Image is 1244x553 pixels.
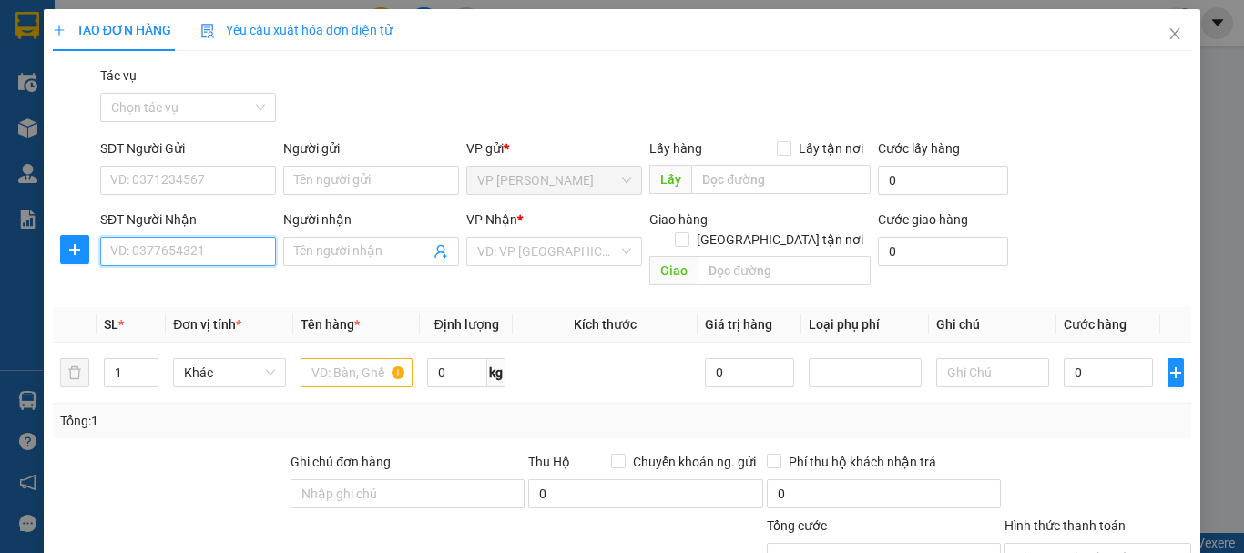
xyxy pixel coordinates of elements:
input: VD: Bàn, Ghế [301,358,413,387]
div: SĐT Người Nhận [100,210,276,230]
label: Cước giao hàng [878,212,968,227]
button: plus [1168,358,1184,387]
span: Thu Hộ [528,455,570,469]
label: Hình thức thanh toán [1004,518,1126,533]
div: Người gửi [283,138,459,159]
span: plus [61,242,88,257]
span: Lấy tận nơi [791,138,871,159]
input: 0 [705,358,794,387]
input: Ghi chú đơn hàng [291,479,525,508]
button: delete [60,358,89,387]
span: Khác [184,359,275,386]
label: Tác vụ [100,68,137,83]
span: Giao [649,256,698,285]
span: VP Ngọc Hồi [477,167,631,194]
input: Ghi Chú [936,358,1049,387]
span: Đơn vị tính [173,317,241,332]
label: Ghi chú đơn hàng [291,455,391,469]
input: Dọc đường [691,165,871,194]
th: Loại phụ phí [801,307,929,343]
div: Tổng: 1 [60,411,482,431]
input: Cước giao hàng [878,237,1008,266]
span: Giao hàng [649,212,708,227]
div: SĐT Người Gửi [100,138,276,159]
span: Kích thước [574,317,637,332]
span: Yêu cầu xuất hóa đơn điện tử [200,23,393,37]
span: close [1168,26,1182,41]
span: Chuyển khoản ng. gửi [626,452,763,472]
span: Phí thu hộ khách nhận trả [781,452,943,472]
div: VP gửi [466,138,642,159]
span: plus [1168,365,1183,380]
th: Ghi chú [929,307,1056,343]
span: kg [487,358,505,387]
div: Người nhận [283,210,459,230]
span: Giá trị hàng [705,317,772,332]
span: [GEOGRAPHIC_DATA] tận nơi [689,230,871,250]
span: Cước hàng [1064,317,1127,332]
label: Cước lấy hàng [878,141,960,156]
span: Tổng cước [767,518,827,533]
span: Lấy hàng [649,141,702,156]
span: Tên hàng [301,317,360,332]
button: plus [60,235,89,264]
input: Cước lấy hàng [878,166,1008,195]
span: SL [104,317,118,332]
span: VP Nhận [466,212,517,227]
input: Dọc đường [698,256,871,285]
span: plus [53,24,66,36]
span: Lấy [649,165,691,194]
span: user-add [433,244,448,259]
span: Định lượng [434,317,499,332]
img: icon [200,24,215,38]
button: Close [1149,9,1200,60]
span: TẠO ĐƠN HÀNG [53,23,171,37]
